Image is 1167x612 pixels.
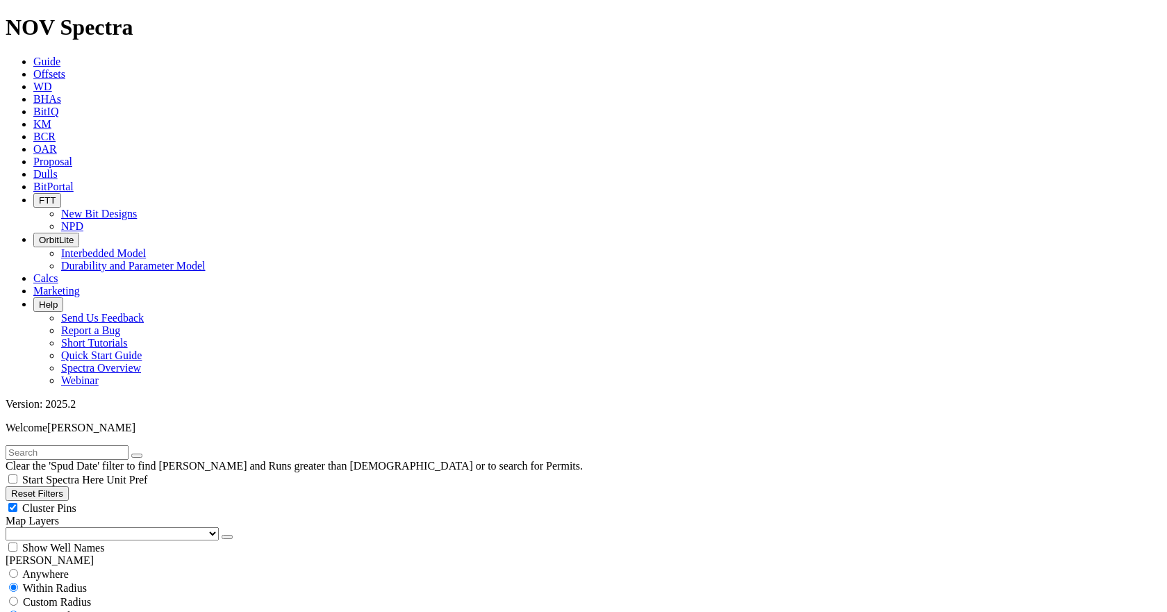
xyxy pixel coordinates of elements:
[61,337,128,349] a: Short Tutorials
[22,474,104,486] span: Start Spectra Here
[33,297,63,312] button: Help
[33,106,58,117] a: BitIQ
[33,168,58,180] a: Dulls
[22,568,69,580] span: Anywhere
[6,422,1161,434] p: Welcome
[22,502,76,514] span: Cluster Pins
[23,596,91,608] span: Custom Radius
[33,193,61,208] button: FTT
[61,324,120,336] a: Report a Bug
[22,542,104,554] span: Show Well Names
[39,299,58,310] span: Help
[33,118,51,130] a: KM
[39,195,56,206] span: FTT
[106,474,147,486] span: Unit Pref
[23,582,87,594] span: Within Radius
[61,247,146,259] a: Interbedded Model
[33,156,72,167] a: Proposal
[6,15,1161,40] h1: NOV Spectra
[33,68,65,80] a: Offsets
[61,220,83,232] a: NPD
[33,56,60,67] a: Guide
[61,374,99,386] a: Webinar
[6,460,583,472] span: Clear the 'Spud Date' filter to find [PERSON_NAME] and Runs greater than [DEMOGRAPHIC_DATA] or to...
[33,285,80,297] a: Marketing
[61,208,137,220] a: New Bit Designs
[6,486,69,501] button: Reset Filters
[33,181,74,192] a: BitPortal
[39,235,74,245] span: OrbitLite
[8,474,17,483] input: Start Spectra Here
[33,272,58,284] a: Calcs
[6,398,1161,411] div: Version: 2025.2
[33,233,79,247] button: OrbitLite
[33,143,57,155] a: OAR
[61,362,141,374] a: Spectra Overview
[47,422,135,433] span: [PERSON_NAME]
[61,260,206,272] a: Durability and Parameter Model
[6,515,59,527] span: Map Layers
[61,312,144,324] a: Send Us Feedback
[6,554,1161,567] div: [PERSON_NAME]
[33,93,61,105] a: BHAs
[61,349,142,361] a: Quick Start Guide
[33,131,56,142] a: BCR
[33,81,52,92] a: WD
[6,445,129,460] input: Search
